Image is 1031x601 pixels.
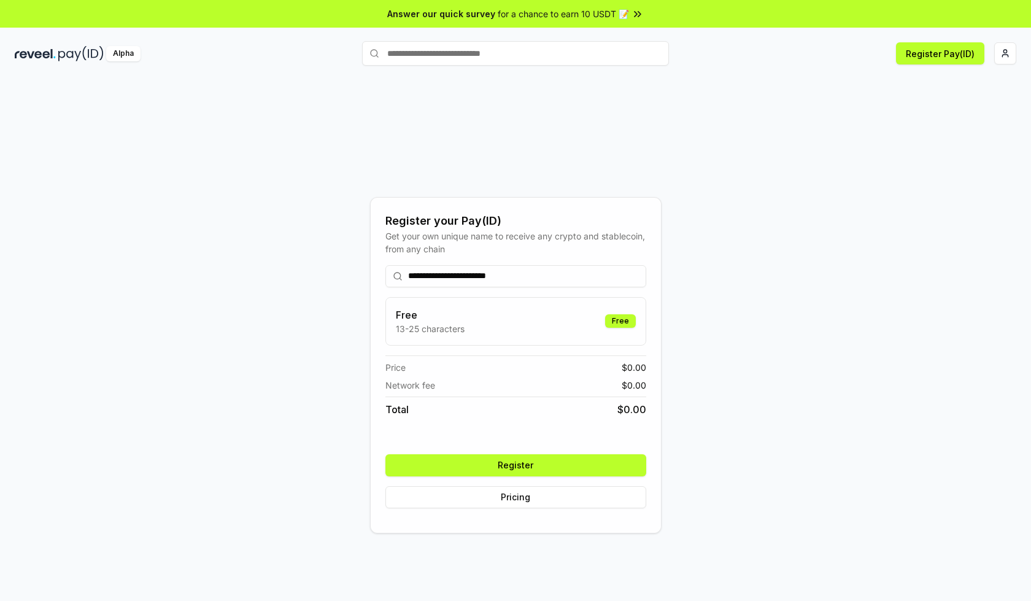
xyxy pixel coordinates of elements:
span: $ 0.00 [622,361,646,374]
div: Free [605,314,636,328]
div: Get your own unique name to receive any crypto and stablecoin, from any chain [385,230,646,255]
span: for a chance to earn 10 USDT 📝 [498,7,629,20]
div: Register your Pay(ID) [385,212,646,230]
span: $ 0.00 [622,379,646,392]
img: pay_id [58,46,104,61]
span: Answer our quick survey [387,7,495,20]
button: Pricing [385,486,646,508]
span: Total [385,402,409,417]
span: $ 0.00 [617,402,646,417]
img: reveel_dark [15,46,56,61]
button: Register [385,454,646,476]
span: Network fee [385,379,435,392]
button: Register Pay(ID) [896,42,984,64]
h3: Free [396,308,465,322]
span: Price [385,361,406,374]
div: Alpha [106,46,141,61]
p: 13-25 characters [396,322,465,335]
